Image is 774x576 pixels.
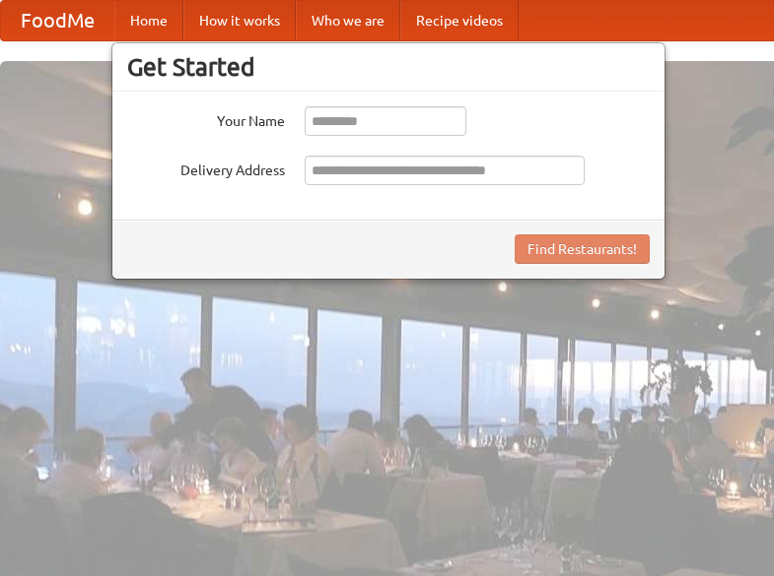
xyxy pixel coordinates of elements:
[127,106,285,131] label: Your Name
[127,156,285,180] label: Delivery Address
[1,1,114,40] a: FoodMe
[400,1,519,40] a: Recipe videos
[114,1,183,40] a: Home
[127,52,650,82] h3: Get Started
[183,1,296,40] a: How it works
[296,1,400,40] a: Who we are
[515,234,650,264] button: Find Restaurants!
